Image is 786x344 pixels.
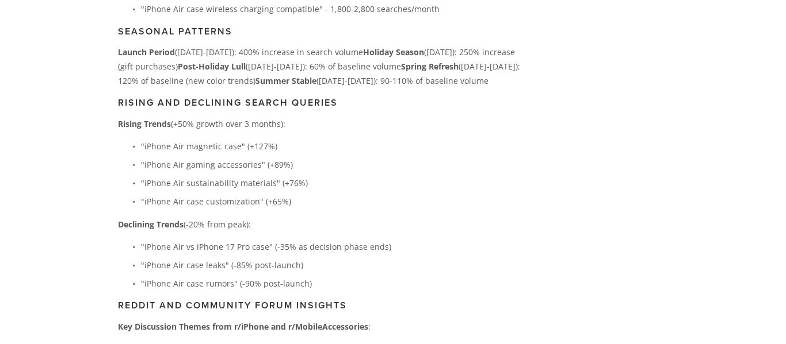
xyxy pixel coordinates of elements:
[118,26,521,37] h3: Seasonal Patterns
[141,157,521,172] p: "iPhone Air gaming accessories" (+89%)
[141,276,521,291] p: "iPhone Air case rumors" (-90% post-launch)
[118,118,171,129] strong: Rising Trends
[141,258,521,272] p: "iPhone Air case leaks" (-85% post-launch)
[141,2,521,16] p: "iPhone Air case wireless charging compatible" - 1,800-2,800 searches/month
[118,321,368,332] strong: Key Discussion Themes from r/iPhone and r/MobileAccessories
[118,97,521,108] h3: Rising and Declining Search Queries
[141,139,521,153] p: "iPhone Air magnetic case" (+127%)
[141,239,521,254] p: "iPhone Air vs iPhone 17 Pro case" (-35% as decision phase ends)
[401,61,459,72] strong: Spring Refresh
[255,75,316,86] strong: Summer Stable
[118,217,521,231] p: (-20% from peak):
[363,47,424,57] strong: Holiday Season
[141,194,521,208] p: "iPhone Air case customization" (+65%)
[118,219,184,230] strong: Declining Trends
[118,117,521,131] p: (+50% growth over 3 months):
[118,300,521,311] h3: Reddit and Community Forum Insights
[118,47,175,57] strong: Launch Period
[178,61,246,72] strong: Post-Holiday Lull
[141,176,521,190] p: "iPhone Air sustainability materials" (+76%)
[118,45,521,88] p: ([DATE]-[DATE]): 400% increase in search volume ([DATE]): 250% increase (gift purchases) ([DATE]-...
[118,319,521,334] p: :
